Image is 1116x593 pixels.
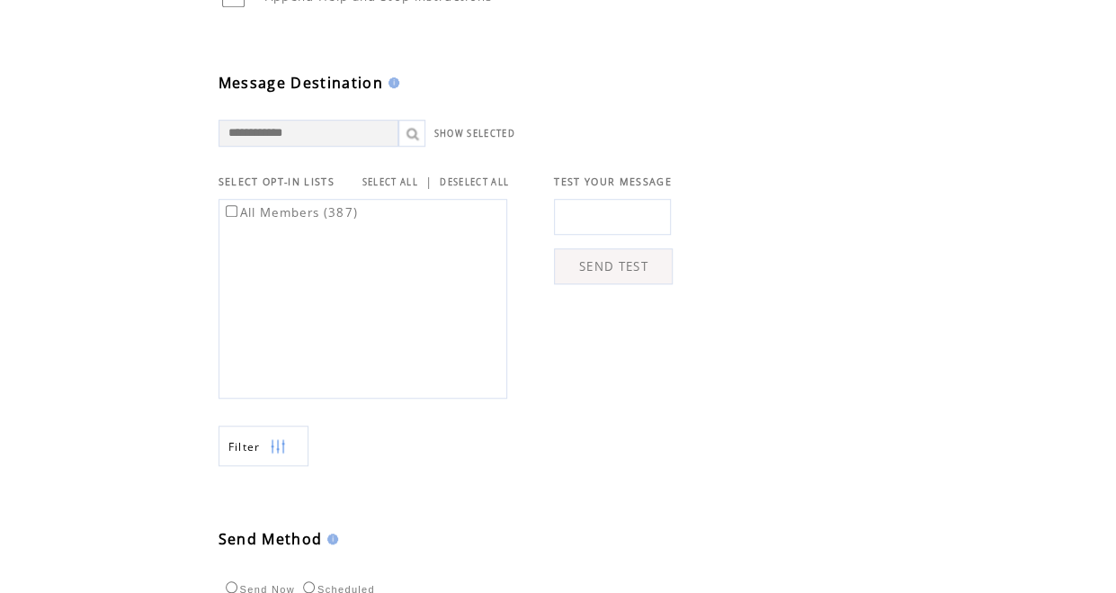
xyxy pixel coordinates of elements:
[322,534,338,544] img: help.gif
[219,73,383,93] span: Message Destination
[434,128,515,139] a: SHOW SELECTED
[554,175,672,188] span: TEST YOUR MESSAGE
[425,174,433,190] span: |
[219,175,335,188] span: SELECT OPT-IN LISTS
[219,529,323,549] span: Send Method
[222,204,359,220] label: All Members (387)
[228,439,261,454] span: Show filters
[440,176,509,188] a: DESELECT ALL
[303,581,315,593] input: Scheduled
[226,205,237,217] input: All Members (387)
[219,426,308,466] a: Filter
[270,427,286,467] img: filters.png
[226,581,237,593] input: Send Now
[362,176,418,188] a: SELECT ALL
[554,248,673,284] a: SEND TEST
[383,77,399,88] img: help.gif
